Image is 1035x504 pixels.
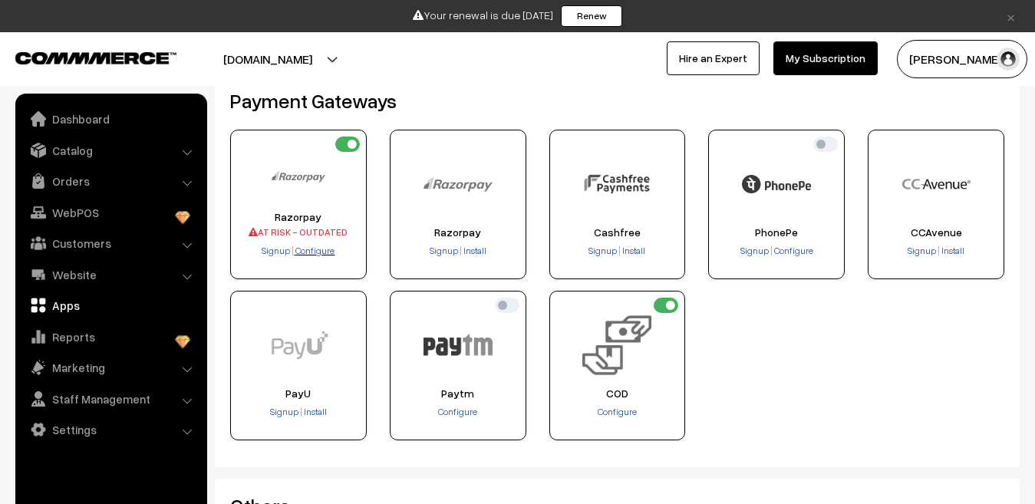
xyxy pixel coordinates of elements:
a: Signup [908,245,938,256]
div: | [555,244,681,259]
a: Configure [773,245,813,256]
a: Install [940,245,964,256]
span: Paytm [395,387,521,400]
div: | [236,405,361,420]
span: Signup [430,245,458,256]
a: Reports [19,323,202,351]
a: Configure [294,245,335,256]
a: × [1000,7,1021,25]
a: Signup [430,245,460,256]
span: Cashfree [555,226,681,239]
img: Paytm [424,311,493,380]
button: [DOMAIN_NAME] [170,40,366,78]
a: Dashboard [19,105,202,133]
img: PhonePe [742,150,811,219]
div: | [236,244,361,259]
div: | [395,244,521,259]
a: Orders [19,167,202,195]
div: Razorpay [236,211,361,239]
a: COMMMERCE [15,48,150,66]
a: Signup [740,245,770,256]
span: Signup [270,406,298,417]
span: Signup [262,245,290,256]
span: Razorpay [395,226,521,239]
span: PhonePe [714,226,839,239]
a: Hire an Expert [667,41,760,75]
a: Settings [19,416,202,443]
a: Install [462,245,486,256]
a: Staff Management [19,385,202,413]
a: WebPOS [19,199,202,226]
span: Configure [295,245,335,256]
img: COD [582,311,651,380]
img: user [997,48,1020,71]
img: COMMMERCE [15,52,176,64]
a: Website [19,261,202,288]
a: Configure [438,406,477,417]
a: Marketing [19,354,202,381]
img: CCAvenue [902,150,971,219]
div: | [873,244,999,259]
a: Catalog [19,137,202,164]
img: Razorpay (Deprecated) [272,150,325,203]
img: PayU [264,311,333,380]
span: Signup [740,245,769,256]
div: Your renewal is due [DATE] [5,5,1030,27]
span: Install [622,245,645,256]
a: Signup [588,245,618,256]
span: CCAvenue [873,226,999,239]
span: AT RISK - OUTDATED [236,226,361,239]
span: Configure [774,245,813,256]
span: Install [941,245,964,256]
span: PayU [236,387,361,400]
button: [PERSON_NAME] [897,40,1027,78]
h2: Payment Gateways [230,89,1004,113]
span: Install [463,245,486,256]
span: Signup [588,245,617,256]
a: Renew [561,5,622,27]
a: Signup [262,245,292,256]
span: Signup [908,245,936,256]
a: My Subscription [773,41,878,75]
a: Configure [598,406,637,417]
a: Install [621,245,645,256]
span: COD [555,387,681,400]
img: Razorpay [424,150,493,219]
img: Cashfree [582,150,651,219]
a: Customers [19,229,202,257]
span: Install [304,406,327,417]
a: Signup [270,406,300,417]
a: Apps [19,292,202,319]
a: Install [302,406,327,417]
div: | [714,244,839,259]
